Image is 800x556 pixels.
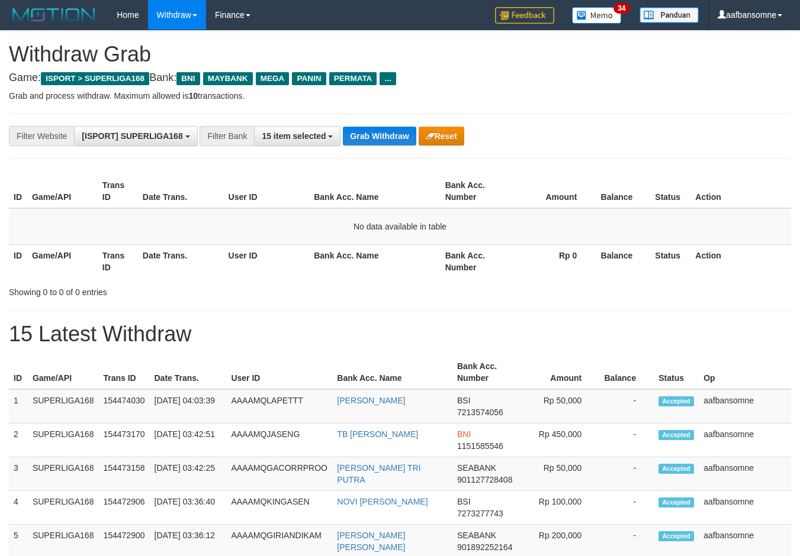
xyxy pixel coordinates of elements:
td: SUPERLIGA168 [28,424,99,457]
div: Filter Bank [200,126,254,146]
td: SUPERLIGA168 [28,491,99,525]
th: Balance [595,244,650,278]
th: Bank Acc. Number [441,244,511,278]
td: SUPERLIGA168 [28,389,99,424]
img: Feedback.jpg [495,7,554,24]
th: Bank Acc. Name [309,244,440,278]
h1: Withdraw Grab [9,43,791,66]
span: ISPORT > SUPERLIGA168 [41,72,149,85]
td: 1 [9,389,28,424]
td: [DATE] 03:42:51 [150,424,227,457]
th: Game/API [27,244,98,278]
td: AAAAMQGACORRPROO [226,457,332,491]
th: Bank Acc. Number [452,355,521,389]
button: [ISPORT] SUPERLIGA168 [74,126,197,146]
a: NOVI [PERSON_NAME] [337,497,428,506]
th: Trans ID [98,244,138,278]
th: ID [9,174,27,208]
h1: 15 Latest Withdraw [9,322,791,346]
button: Reset [419,127,464,146]
a: [PERSON_NAME] [337,396,405,405]
td: 154473170 [98,424,149,457]
p: Grab and process withdraw. Maximum allowed is transactions. [9,90,791,102]
span: Copy 7273277743 to clipboard [457,509,503,518]
span: Accepted [658,430,694,440]
span: BSI [457,396,471,405]
span: PANIN [292,72,326,85]
td: AAAAMQLAPETTT [226,389,332,424]
td: 154473158 [98,457,149,491]
th: Status [650,174,690,208]
span: 15 item selected [262,131,326,141]
td: 2 [9,424,28,457]
td: aafbansomne [699,491,791,525]
th: Bank Acc. Name [332,355,452,389]
span: Copy 901892252164 to clipboard [457,542,512,552]
td: Rp 450,000 [521,424,599,457]
span: Copy 7213574056 to clipboard [457,408,503,417]
span: Accepted [658,396,694,406]
th: ID [9,355,28,389]
span: Copy 901127728408 to clipboard [457,475,512,484]
td: Rp 100,000 [521,491,599,525]
span: BSI [457,497,471,506]
th: Trans ID [98,174,138,208]
span: [ISPORT] SUPERLIGA168 [82,131,182,141]
th: Action [690,174,791,208]
img: panduan.png [640,7,699,23]
span: Accepted [658,497,694,507]
td: [DATE] 03:42:25 [150,457,227,491]
div: Showing 0 to 0 of 0 entries [9,282,325,298]
th: Amount [521,355,599,389]
td: [DATE] 03:36:40 [150,491,227,525]
th: Status [650,244,690,278]
span: Copy 1151585546 to clipboard [457,441,503,451]
th: Date Trans. [138,244,224,278]
span: MAYBANK [203,72,253,85]
th: Balance [595,174,650,208]
span: MEGA [256,72,290,85]
th: User ID [226,355,332,389]
td: aafbansomne [699,389,791,424]
th: Balance [599,355,654,389]
td: SUPERLIGA168 [28,457,99,491]
strong: 10 [188,91,198,101]
td: AAAAMQKINGASEN [226,491,332,525]
div: Filter Website [9,126,74,146]
td: aafbansomne [699,424,791,457]
span: BNI [457,429,471,439]
td: 154472906 [98,491,149,525]
td: Rp 50,000 [521,389,599,424]
td: - [599,389,654,424]
span: SEABANK [457,531,496,540]
button: Grab Withdraw [343,127,416,146]
th: Rp 0 [511,244,595,278]
th: Date Trans. [138,174,224,208]
th: Action [690,244,791,278]
th: Game/API [28,355,99,389]
th: Bank Acc. Number [441,174,511,208]
span: ... [380,72,396,85]
th: Bank Acc. Name [309,174,440,208]
span: SEABANK [457,463,496,473]
a: TB [PERSON_NAME] [337,429,418,439]
td: No data available in table [9,208,791,245]
a: [PERSON_NAME] TRI PUTRA [337,463,420,484]
span: Accepted [658,531,694,541]
span: 34 [613,3,629,14]
span: PERMATA [329,72,377,85]
th: User ID [224,174,310,208]
td: - [599,457,654,491]
img: Button%20Memo.svg [572,7,622,24]
td: 154474030 [98,389,149,424]
th: Amount [511,174,595,208]
td: - [599,491,654,525]
th: ID [9,244,27,278]
td: 4 [9,491,28,525]
td: - [599,424,654,457]
td: [DATE] 04:03:39 [150,389,227,424]
th: Trans ID [98,355,149,389]
a: [PERSON_NAME] [PERSON_NAME] [337,531,405,552]
th: Status [654,355,699,389]
img: MOTION_logo.png [9,6,99,24]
